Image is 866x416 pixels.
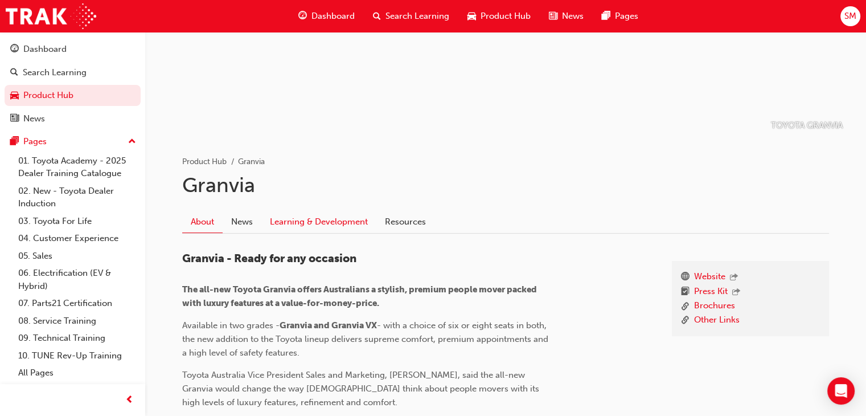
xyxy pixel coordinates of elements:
[182,284,539,308] span: The all-new Toyota Granvia offers Australians a stylish, premium people mover packed with luxury ...
[14,182,141,213] a: 02. New - Toyota Dealer Induction
[681,313,689,328] span: link-icon
[385,10,449,23] span: Search Learning
[10,114,19,124] span: news-icon
[5,131,141,152] button: Pages
[549,9,557,23] span: news-icon
[10,91,19,101] span: car-icon
[694,299,735,313] a: Brochures
[10,137,19,147] span: pages-icon
[10,44,19,55] span: guage-icon
[182,173,829,198] h1: Granvia
[694,285,728,300] a: Press Kit
[467,9,476,23] span: car-icon
[14,152,141,182] a: 01. Toyota Academy - 2025 Dealer Training Catalogue
[128,134,136,149] span: up-icon
[298,9,307,23] span: guage-icon
[364,5,458,28] a: search-iconSearch Learning
[458,5,540,28] a: car-iconProduct Hub
[615,10,638,23] span: Pages
[23,66,87,79] div: Search Learning
[23,43,67,56] div: Dashboard
[681,285,689,300] span: booktick-icon
[14,247,141,265] a: 05. Sales
[840,6,860,26] button: SM
[694,313,740,328] a: Other Links
[373,9,381,23] span: search-icon
[5,39,141,60] a: Dashboard
[14,295,141,312] a: 07. Parts21 Certification
[540,5,593,28] a: news-iconNews
[10,68,18,78] span: search-icon
[5,108,141,129] a: News
[14,312,141,330] a: 08. Service Training
[5,85,141,106] a: Product Hub
[14,230,141,247] a: 04. Customer Experience
[182,370,541,407] span: Toyota Australia Vice President Sales and Marketing, [PERSON_NAME], said the all-new Granvia woul...
[681,299,689,313] span: link-icon
[5,36,141,131] button: DashboardSearch LearningProduct HubNews
[289,5,364,28] a: guage-iconDashboard
[481,10,531,23] span: Product Hub
[602,9,610,23] span: pages-icon
[182,320,280,331] span: Available in two grades -
[844,10,856,23] span: SM
[827,377,855,405] div: Open Intercom Messenger
[261,211,376,233] a: Learning & Development
[23,135,47,148] div: Pages
[23,112,45,125] div: News
[376,211,434,233] a: Resources
[14,347,141,365] a: 10. TUNE Rev-Up Training
[6,3,96,29] img: Trak
[5,62,141,83] a: Search Learning
[125,393,134,407] span: prev-icon
[14,329,141,347] a: 09. Technical Training
[694,270,725,285] a: Website
[238,156,265,169] li: Granvia
[311,10,355,23] span: Dashboard
[182,320,551,358] span: - with a choice of six or eight seats in both, the new addition to the Toyota lineup delivers sup...
[14,364,141,382] a: All Pages
[280,320,377,331] span: Granvia and Granvia VX
[562,10,584,23] span: News
[182,252,356,265] span: Granvia - Ready for any occasion
[182,157,227,166] a: Product Hub
[14,213,141,230] a: 03. Toyota For Life
[732,288,740,297] span: outbound-icon
[771,119,843,132] p: TOYOTA GRANVIA
[730,273,738,283] span: outbound-icon
[681,270,689,285] span: www-icon
[14,264,141,295] a: 06. Electrification (EV & Hybrid)
[182,211,223,234] a: About
[593,5,647,28] a: pages-iconPages
[223,211,261,233] a: News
